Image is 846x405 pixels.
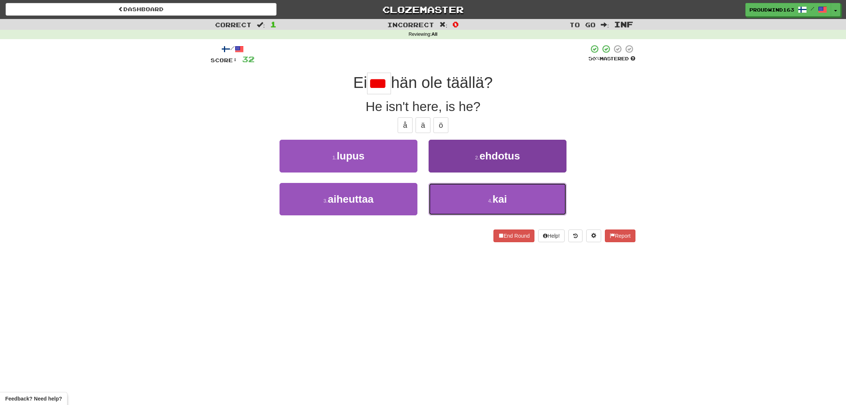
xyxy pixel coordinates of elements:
button: ä [416,117,430,133]
span: Correct [215,21,252,28]
span: Ei [353,74,367,91]
span: kai [492,193,507,205]
strong: All [432,32,438,37]
span: 32 [242,54,255,64]
button: 2.ehdotus [429,140,566,172]
span: Inf [614,20,633,29]
button: Round history (alt+y) [568,230,583,242]
button: 4.kai [429,183,566,215]
span: / [811,6,814,11]
a: ProudWind163 / [745,3,831,16]
button: Report [605,230,635,242]
small: 2 . [475,155,480,161]
span: Open feedback widget [5,395,62,402]
span: hän ole täällä? [391,74,493,91]
button: End Round [493,230,534,242]
span: 0 [452,20,459,29]
span: ProudWind163 [749,6,794,13]
span: To go [569,21,596,28]
a: Dashboard [6,3,277,16]
div: Mastered [588,56,635,62]
span: 1 [270,20,277,29]
small: 1 . [332,155,337,161]
div: / [211,44,255,54]
span: Score: [211,57,237,63]
span: 50 % [588,56,600,61]
span: ehdotus [479,150,520,162]
button: å [398,117,413,133]
div: He isn't here, is he? [211,97,635,116]
button: Help! [538,230,565,242]
span: lupus [337,150,365,162]
button: ö [433,117,448,133]
button: 1.lupus [280,140,417,172]
span: Incorrect [387,21,434,28]
span: aiheuttaa [328,193,373,205]
span: : [439,22,448,28]
a: Clozemaster [288,3,559,16]
span: : [601,22,609,28]
span: : [257,22,265,28]
button: 3.aiheuttaa [280,183,417,215]
small: 4 . [488,198,493,204]
small: 3 . [323,198,328,204]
